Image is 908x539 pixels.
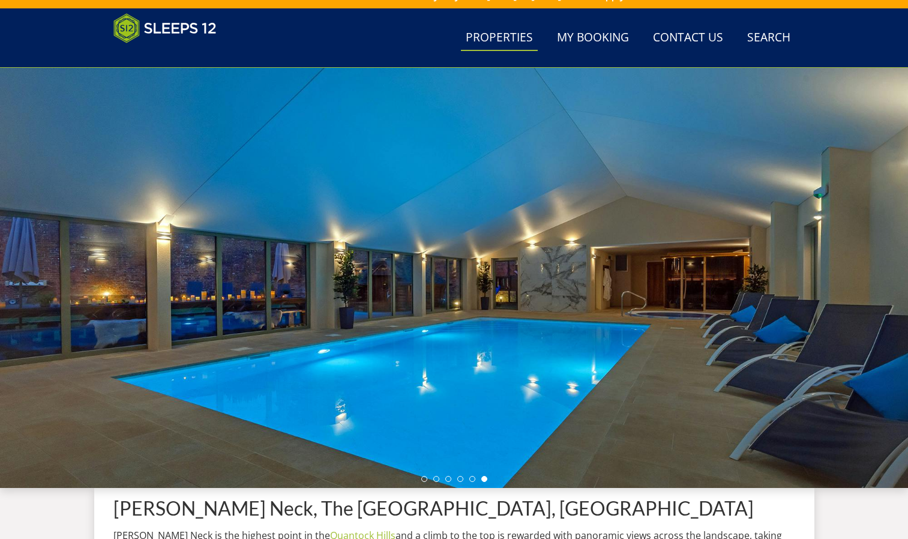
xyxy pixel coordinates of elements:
a: Search [742,25,795,52]
a: Properties [461,25,538,52]
iframe: Customer reviews powered by Trustpilot [107,50,233,61]
img: Sleeps 12 [113,13,217,43]
a: My Booking [552,25,634,52]
a: Contact Us [648,25,728,52]
h1: [PERSON_NAME] Neck, The [GEOGRAPHIC_DATA], [GEOGRAPHIC_DATA] [113,498,795,519]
